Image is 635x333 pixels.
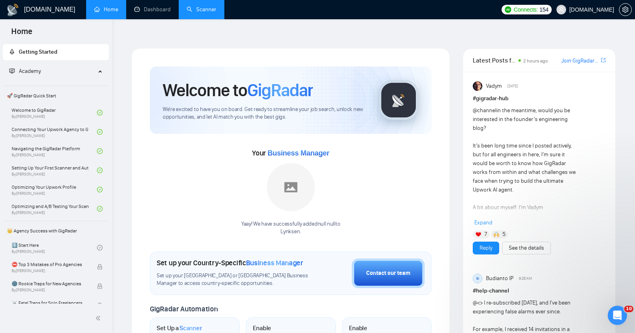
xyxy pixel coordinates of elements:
span: fund-projection-screen [9,68,15,74]
button: See the details [502,242,551,254]
li: Getting Started [3,44,109,60]
img: upwork-logo.png [505,6,511,13]
p: Lynksen . [241,228,340,236]
span: check-circle [97,187,103,192]
span: GigRadar [247,79,313,101]
a: Welcome to GigRadarBy[PERSON_NAME] [12,104,97,121]
span: 10 [624,306,633,312]
div: BI [473,274,482,283]
span: 👑 Agency Success with GigRadar [4,223,108,239]
span: Set up your [GEOGRAPHIC_DATA] or [GEOGRAPHIC_DATA] Business Manager to access country-specific op... [157,272,312,287]
span: 🌚 Rookie Traps for New Agencies [12,280,89,288]
span: setting [619,6,631,13]
h1: Welcome to [163,79,313,101]
h1: Set up your Country-Specific [157,258,303,267]
img: logo [6,4,19,16]
span: Latest Posts from the GigRadar Community [473,55,516,65]
span: check-circle [97,148,103,154]
span: lock [97,303,103,308]
span: check-circle [97,110,103,115]
a: searchScanner [187,6,216,13]
a: Setting Up Your First Scanner and Auto-BidderBy[PERSON_NAME] [12,161,97,179]
span: check-circle [97,245,103,250]
span: Academy [9,68,41,75]
h1: # gigradar-hub [473,94,606,103]
span: 🚀 GigRadar Quick Start [4,88,108,104]
img: ❤️ [476,232,481,237]
span: 7 [484,230,487,238]
h1: # help-channel [473,287,606,295]
span: 2 hours ago [523,58,548,64]
span: check-circle [97,129,103,135]
span: user [558,7,564,12]
button: setting [619,3,632,16]
img: 🙌 [494,232,499,237]
span: Getting Started [19,48,57,55]
iframe: Intercom live chat [608,306,627,325]
img: Vadym [473,81,482,91]
a: See the details [509,244,544,252]
a: Connecting Your Upwork Agency to GigRadarBy[PERSON_NAME] [12,123,97,141]
a: dashboardDashboard [134,6,171,13]
span: export [601,57,606,63]
span: Vadym [486,82,502,91]
div: Contact our team [366,269,410,278]
button: Contact our team [352,258,425,288]
span: 5 [502,230,506,238]
span: Home [5,26,39,42]
span: check-circle [97,206,103,212]
a: Optimizing and A/B Testing Your Scanner for Better ResultsBy[PERSON_NAME] [12,200,97,218]
iframe: Intercom notifications повідомлення [475,255,635,311]
span: We're excited to have you on board. Get ready to streamline your job search, unlock new opportuni... [163,106,366,121]
span: ☠️ Fatal Traps for Solo Freelancers [12,299,89,307]
a: Navigating the GigRadar PlatformBy[PERSON_NAME] [12,142,97,160]
span: Academy [19,68,41,75]
img: placeholder.png [267,163,315,211]
span: Scanner [179,324,202,332]
a: Reply [480,244,492,252]
span: check-circle [97,168,103,173]
a: setting [619,6,632,13]
a: export [601,57,606,64]
h1: Set Up a [157,324,202,332]
span: By [PERSON_NAME] [12,268,89,273]
span: Expand [474,219,492,226]
span: [DATE] [507,83,518,90]
span: By [PERSON_NAME] [12,288,89,293]
span: Connects: [514,5,538,14]
a: 1️⃣ Start HereBy[PERSON_NAME] [12,239,97,256]
img: gigradar-logo.png [379,80,419,120]
span: Business Manager [268,149,329,157]
span: ⛔ Top 3 Mistakes of Pro Agencies [12,260,89,268]
span: Business Manager [246,258,303,267]
a: homeHome [94,6,118,13]
span: rocket [9,49,15,54]
a: Join GigRadar Slack Community [561,57,599,65]
a: Optimizing Your Upwork ProfileBy[PERSON_NAME] [12,181,97,198]
span: lock [97,264,103,270]
span: GigRadar Automation [150,305,218,313]
span: lock [97,283,103,289]
span: Your [252,149,329,157]
span: 154 [540,5,548,14]
span: @channel [473,107,496,114]
span: double-left [95,314,103,322]
button: Reply [473,242,499,254]
div: Yaay! We have successfully added null null to [241,220,340,236]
